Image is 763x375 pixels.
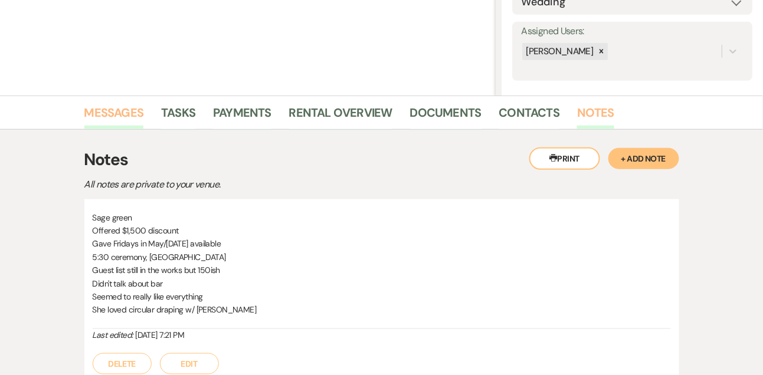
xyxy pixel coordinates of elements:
[213,103,271,129] a: Payments
[93,277,671,290] p: Didn't talk about bar
[577,103,614,129] a: Notes
[84,177,497,192] p: All notes are private to your venue.
[93,264,671,277] p: Guest list still in the works but 150ish
[608,148,679,169] button: + Add Note
[93,224,671,237] p: Offered $1,500 discount
[93,237,671,250] p: Gave Fridays in May/[DATE] available
[93,251,671,264] p: 5:30 ceremony, [GEOGRAPHIC_DATA]
[93,290,671,303] p: Seemed to really like everything
[160,353,219,374] button: Edit
[93,329,671,341] div: [DATE] 7:21 PM
[521,23,744,40] label: Assigned Users:
[161,103,195,129] a: Tasks
[93,353,152,374] button: Delete
[289,103,392,129] a: Rental Overview
[410,103,482,129] a: Documents
[93,211,671,224] p: Sage green
[522,43,595,60] div: [PERSON_NAME]
[93,330,133,340] i: Last edited:
[93,303,671,316] p: She loved circular draping w/ [PERSON_NAME]
[529,147,600,170] button: Print
[84,103,144,129] a: Messages
[499,103,560,129] a: Contacts
[84,147,679,172] h3: Notes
